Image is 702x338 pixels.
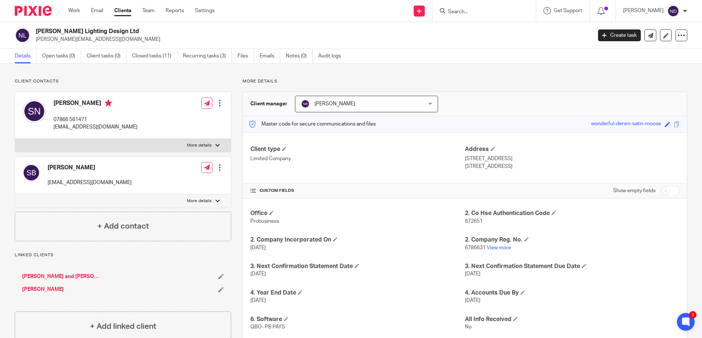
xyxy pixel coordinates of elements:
a: Emails [260,49,280,63]
a: Notes (0) [286,49,313,63]
label: Show empty fields [613,187,656,194]
h4: CUSTOM FIELDS [250,188,465,194]
p: [PERSON_NAME] [623,7,664,14]
span: QBO- PB PAYS [250,324,285,330]
span: No [465,324,472,330]
h4: 4. Year End Date [250,289,465,297]
a: [PERSON_NAME] [22,286,64,293]
input: Search [447,9,514,15]
h4: 2. Co Hse Authentication Code [465,210,680,217]
a: Client tasks (0) [87,49,126,63]
p: More details [187,142,212,148]
a: Recurring tasks (3) [183,49,232,63]
img: svg%3E [301,99,310,108]
h4: 6. Software [250,316,465,323]
span: [DATE] [250,271,266,277]
a: [PERSON_NAME] and [PERSON_NAME] Designers Limited [22,273,103,280]
p: [STREET_ADDRESS] [465,163,680,170]
h4: 4. Accounts Due By [465,289,680,297]
h4: 3. Next Confirmation Statement Date [250,263,465,270]
a: Email [91,7,103,14]
h4: [PERSON_NAME] [53,99,138,109]
h4: Address [465,145,680,153]
img: svg%3E [15,28,30,43]
h4: 2. Company Incorporated On [250,236,465,244]
span: [DATE] [250,298,266,303]
p: More details [243,78,687,84]
div: 3 [689,311,696,318]
img: svg%3E [22,99,46,123]
img: svg%3E [667,5,679,17]
p: [PERSON_NAME][EMAIL_ADDRESS][DOMAIN_NAME] [36,36,587,43]
a: Details [15,49,37,63]
h4: Office [250,210,465,217]
p: Client contacts [15,78,231,84]
h2: [PERSON_NAME] Lighting Design Ltd [36,28,477,35]
span: 6786631 [465,245,486,250]
a: Create task [598,29,641,41]
p: Limited Company [250,155,465,162]
span: [DATE] [250,245,266,250]
p: 07866 561471 [53,116,138,123]
a: Files [237,49,254,63]
span: [DATE] [465,271,480,277]
p: Master code for secure communications and files [249,120,376,128]
a: Audit logs [318,49,347,63]
h4: Client type [250,145,465,153]
a: Open tasks (0) [42,49,81,63]
h3: Client manager [250,100,288,108]
span: Get Support [554,8,582,13]
a: Reports [166,7,184,14]
a: Clients [114,7,131,14]
a: Work [68,7,80,14]
a: Team [142,7,154,14]
span: Probusiness [250,219,279,224]
a: Settings [195,7,215,14]
p: Linked clients [15,252,231,258]
h4: 2. Company Reg. No. [465,236,680,244]
div: wonderful-denim-satin-moose [591,120,661,128]
h4: + Add contact [97,221,149,232]
span: 672651 [465,219,483,224]
img: Pixie [15,6,52,16]
span: [PERSON_NAME] [314,101,355,106]
img: svg%3E [22,164,40,182]
h4: + Add linked client [90,321,156,332]
p: [EMAIL_ADDRESS][DOMAIN_NAME] [53,123,138,131]
h4: [PERSON_NAME] [48,164,132,172]
a: Closed tasks (11) [132,49,177,63]
h4: 3. Next Confirmation Statement Due Date [465,263,680,270]
p: More details [187,198,212,204]
span: [DATE] [465,298,480,303]
i: Primary [105,99,112,107]
h4: All Info Received [465,316,680,323]
a: View more [487,245,511,250]
p: [EMAIL_ADDRESS][DOMAIN_NAME] [48,179,132,186]
p: [STREET_ADDRESS] [465,155,680,162]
